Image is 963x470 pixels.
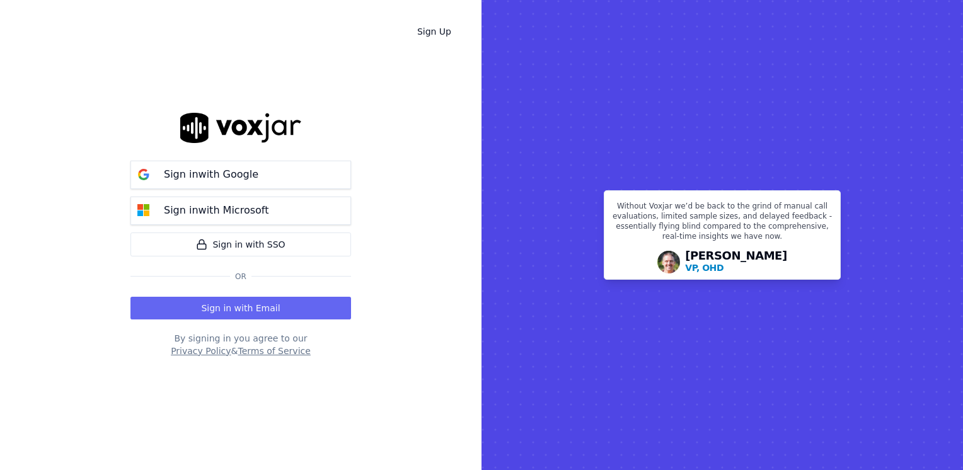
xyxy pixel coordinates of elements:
p: VP, OHD [685,261,724,274]
button: Sign in with Email [130,297,351,319]
img: logo [180,113,301,142]
div: By signing in you agree to our & [130,332,351,357]
span: Or [230,272,251,282]
div: [PERSON_NAME] [685,250,787,274]
img: google Sign in button [131,162,156,187]
a: Sign Up [407,20,461,43]
p: Sign in with Google [164,167,258,182]
img: microsoft Sign in button [131,198,156,223]
a: Sign in with SSO [130,232,351,256]
button: Sign inwith Google [130,161,351,189]
p: Sign in with Microsoft [164,203,268,218]
button: Terms of Service [238,345,310,357]
img: Avatar [657,251,680,273]
p: Without Voxjar we’d be back to the grind of manual call evaluations, limited sample sizes, and de... [612,201,833,246]
button: Privacy Policy [171,345,231,357]
button: Sign inwith Microsoft [130,197,351,225]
